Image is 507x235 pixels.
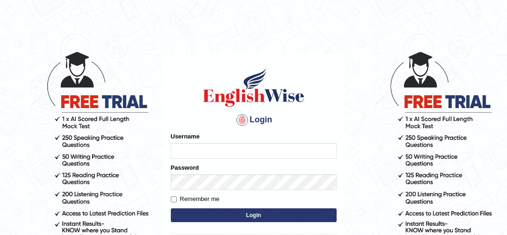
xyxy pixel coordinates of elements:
label: Remember me [171,195,220,204]
label: Password [171,163,199,172]
input: Remember me [171,196,177,202]
h4: Login [171,113,337,127]
label: Username [171,132,200,141]
img: Logo of English Wise sign in for intelligent practice with AI [201,67,306,108]
button: Login [171,208,337,222]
